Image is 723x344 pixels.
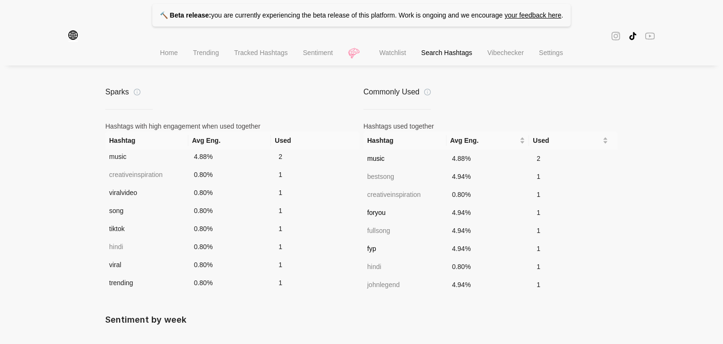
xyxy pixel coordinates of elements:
[160,11,211,19] strong: 🔨 Beta release:
[537,227,540,234] span: 1
[645,30,655,41] span: youtube
[487,49,524,56] span: Vibechecker
[380,49,406,56] span: Watchlist
[105,274,190,292] td: trending
[367,263,381,270] span: hindi
[278,261,282,269] span: 1
[105,256,190,274] td: viral
[278,171,282,178] span: 1
[194,171,213,178] span: 0.80 %
[68,30,78,42] span: global
[194,261,213,269] span: 0.80 %
[105,315,618,325] h1: Sentiment by week
[152,4,571,27] p: you are currently experiencing the beta release of this platform. Work is ongoing and we encourage .
[194,207,213,214] span: 0.80 %
[278,189,282,196] span: 1
[539,49,563,56] span: Settings
[452,173,471,180] span: 4.94 %
[105,131,188,149] th: Hashtag
[537,263,540,270] span: 1
[160,49,177,56] span: Home
[424,89,431,95] span: info-circle
[105,166,190,184] td: creativeinspiration
[537,173,540,180] span: 1
[193,49,219,56] span: Trending
[194,243,213,251] span: 0.80 %
[450,135,518,146] span: Avg Eng.
[271,131,354,149] th: Used
[278,207,282,214] span: 1
[194,279,213,287] span: 0.80 %
[533,135,601,146] span: Used
[303,49,333,56] span: Sentiment
[537,155,540,162] span: 2
[529,131,612,149] th: Used
[134,89,140,95] span: info-circle
[194,225,213,232] span: 0.80 %
[367,227,390,234] span: fullsong
[105,86,153,98] div: Sparks
[452,227,471,234] span: 4.94 %
[105,148,190,166] td: music
[105,184,190,202] td: viralvideo
[504,11,561,19] a: your feedback here
[452,209,471,216] span: 4.94 %
[367,191,421,198] span: creativeinspiration
[278,153,282,160] span: 2
[363,131,446,149] th: Hashtag
[194,189,213,196] span: 0.80 %
[537,281,540,288] span: 1
[421,49,472,56] span: Search Hashtags
[611,30,621,42] span: instagram
[105,220,190,238] td: tiktok
[452,155,471,162] span: 4.88 %
[367,209,386,216] span: foryou
[537,191,540,198] span: 1
[194,153,213,160] span: 4.88 %
[105,238,190,256] td: hindi
[278,225,282,232] span: 1
[446,131,529,149] th: Avg Eng.
[188,131,271,149] th: Avg Eng.
[452,281,471,288] span: 4.94 %
[452,191,471,198] span: 0.80 %
[105,121,360,131] div: Hashtags with high engagement when used together
[452,263,471,270] span: 0.80 %
[367,155,385,162] span: music
[537,209,540,216] span: 1
[278,279,282,287] span: 1
[367,281,400,288] span: johnlegend
[367,173,394,180] span: bestsong
[363,86,431,98] div: Commonly Used
[278,243,282,251] span: 1
[363,121,618,131] div: Hashtags used together
[452,245,471,252] span: 4.94 %
[234,49,287,56] span: Tracked Hashtags
[105,202,190,220] td: song
[537,245,540,252] span: 1
[367,245,376,252] span: fyp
